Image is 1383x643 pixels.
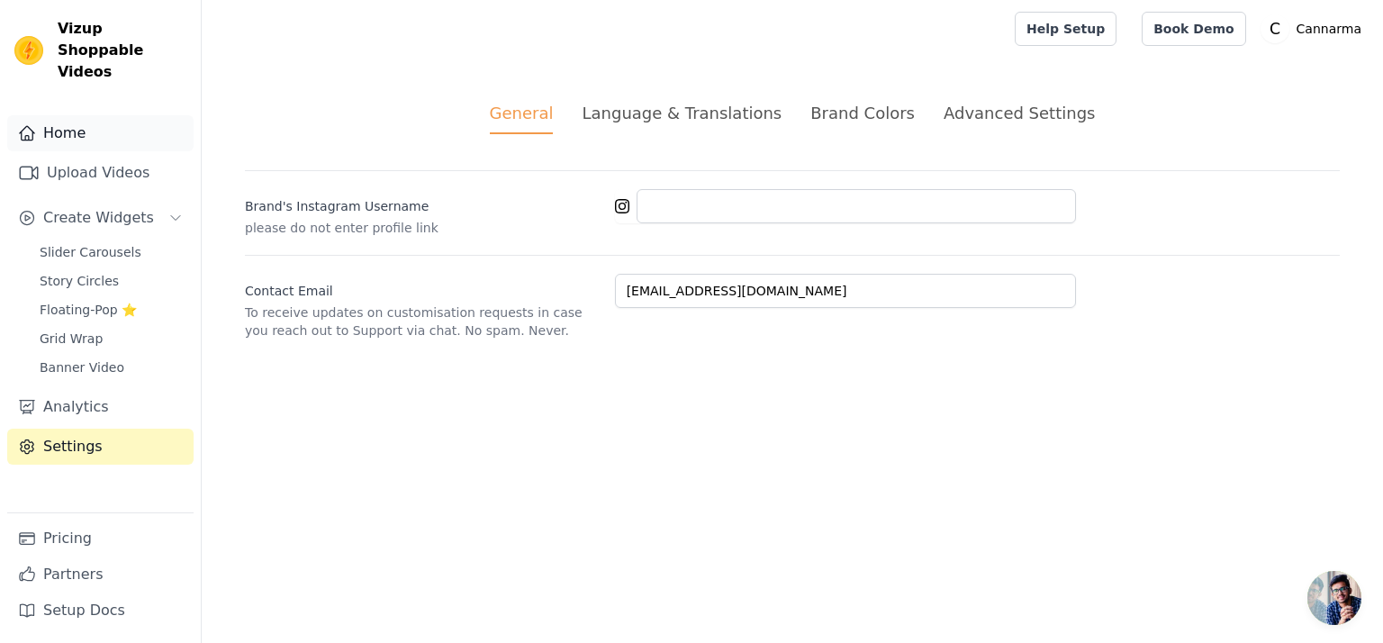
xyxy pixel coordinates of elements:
label: Brand's Instagram Username [245,190,601,215]
span: Vizup Shoppable Videos [58,18,186,83]
div: Language & Translations [582,101,782,125]
a: Home [7,115,194,151]
p: Cannarma [1289,13,1369,45]
a: Floating-Pop ⭐ [29,297,194,322]
label: Contact Email [245,275,601,300]
a: Grid Wrap [29,326,194,351]
a: Open chat [1307,571,1361,625]
a: Pricing [7,521,194,557]
img: Vizup [14,36,43,65]
button: C Cannarma [1261,13,1369,45]
button: Create Widgets [7,200,194,236]
a: Book Demo [1142,12,1245,46]
span: Floating-Pop ⭐ [40,301,137,319]
span: Slider Carousels [40,243,141,261]
a: Upload Videos [7,155,194,191]
p: To receive updates on customisation requests in case you reach out to Support via chat. No spam. ... [245,303,601,340]
text: C [1270,20,1280,38]
p: please do not enter profile link [245,219,601,237]
a: Story Circles [29,268,194,294]
span: Banner Video [40,358,124,376]
span: Grid Wrap [40,330,103,348]
a: Partners [7,557,194,593]
div: Advanced Settings [944,101,1095,125]
a: Settings [7,429,194,465]
a: Help Setup [1015,12,1116,46]
a: Analytics [7,389,194,425]
a: Slider Carousels [29,240,194,265]
a: Banner Video [29,355,194,380]
span: Story Circles [40,272,119,290]
div: Brand Colors [810,101,915,125]
div: General [490,101,554,134]
span: Create Widgets [43,207,154,229]
a: Setup Docs [7,593,194,629]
